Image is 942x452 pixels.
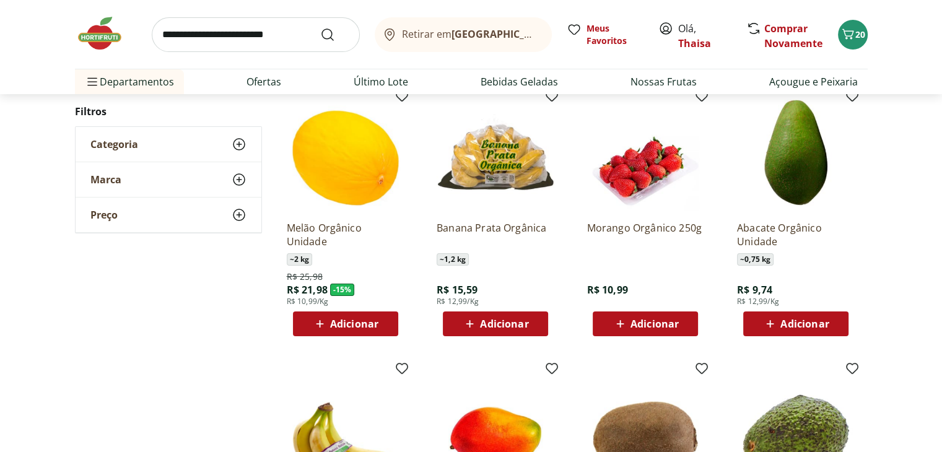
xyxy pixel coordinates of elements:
a: Morango Orgânico 250g [587,221,704,248]
span: Departamentos [85,67,174,97]
span: Marca [90,173,121,186]
a: Comprar Novamente [764,22,822,50]
span: Meus Favoritos [587,22,643,47]
a: Thaisa [678,37,711,50]
button: Adicionar [593,311,698,336]
img: Morango Orgânico 250g [587,93,704,211]
button: Categoria [76,127,261,162]
span: R$ 12,99/Kg [737,297,779,306]
span: ~ 0,75 kg [737,253,774,266]
a: Banana Prata Orgânica [437,221,554,248]
button: Adicionar [743,311,848,336]
button: Carrinho [838,20,868,50]
button: Submit Search [320,27,350,42]
span: Adicionar [780,319,829,329]
span: R$ 25,98 [287,271,323,283]
span: 20 [855,28,865,40]
button: Marca [76,162,261,197]
img: Melão Orgânico Unidade [287,93,404,211]
span: Adicionar [630,319,679,329]
a: Bebidas Geladas [481,74,558,89]
span: R$ 12,99/Kg [437,297,479,306]
h2: Filtros [75,99,262,124]
span: - 15 % [330,284,355,296]
button: Retirar em[GEOGRAPHIC_DATA]/[GEOGRAPHIC_DATA] [375,17,552,52]
span: Olá, [678,21,733,51]
a: Nossas Frutas [630,74,697,89]
img: Banana Prata Orgânica [437,93,554,211]
span: Retirar em [402,28,539,40]
button: Menu [85,67,100,97]
span: R$ 15,59 [437,283,478,297]
span: R$ 21,98 [287,283,328,297]
button: Adicionar [443,311,548,336]
img: Hortifruti [75,15,137,52]
span: R$ 9,74 [737,283,772,297]
span: R$ 10,99/Kg [287,297,329,306]
span: Adicionar [330,319,378,329]
span: ~ 2 kg [287,253,313,266]
b: [GEOGRAPHIC_DATA]/[GEOGRAPHIC_DATA] [451,27,660,41]
a: Meus Favoritos [567,22,643,47]
span: ~ 1,2 kg [437,253,469,266]
a: Abacate Orgânico Unidade [737,221,855,248]
span: Preço [90,209,118,221]
a: Último Lote [354,74,408,89]
span: R$ 10,99 [587,283,627,297]
button: Adicionar [293,311,398,336]
input: search [152,17,360,52]
a: Ofertas [246,74,281,89]
span: Adicionar [480,319,528,329]
a: Melão Orgânico Unidade [287,221,404,248]
a: Açougue e Peixaria [769,74,858,89]
button: Preço [76,198,261,232]
img: Abacate Orgânico Unidade [737,93,855,211]
span: Categoria [90,138,138,150]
